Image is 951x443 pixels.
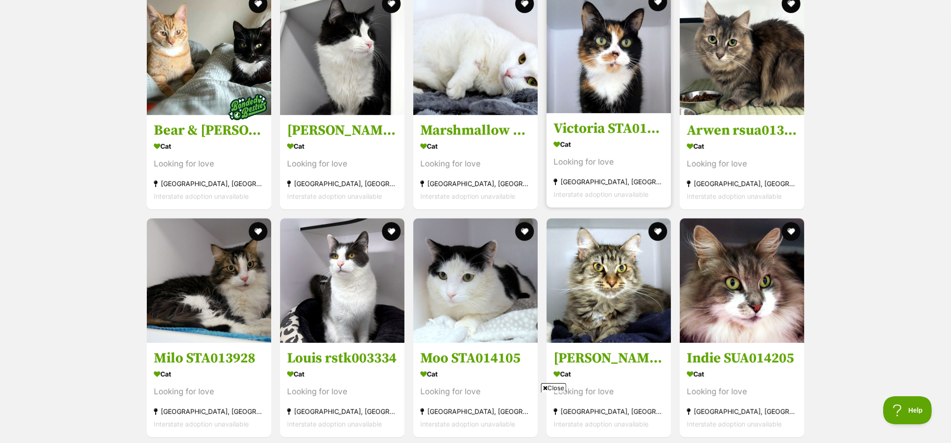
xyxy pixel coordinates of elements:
[224,84,271,131] img: bonded besties
[287,158,397,170] div: Looking for love
[554,349,664,367] h3: [PERSON_NAME] STA013648
[420,139,531,153] div: Cat
[687,122,797,139] h3: Arwen rsua013325
[648,222,667,241] button: favourite
[154,385,264,398] div: Looking for love
[687,158,797,170] div: Looking for love
[680,115,804,210] a: Arwen rsua013325 Cat Looking for love [GEOGRAPHIC_DATA], [GEOGRAPHIC_DATA] Interstate adoption un...
[154,139,264,153] div: Cat
[287,385,397,398] div: Looking for love
[554,138,664,151] div: Cat
[147,342,271,437] a: Milo STA013928 Cat Looking for love [GEOGRAPHIC_DATA], [GEOGRAPHIC_DATA] Interstate adoption unav...
[680,218,804,343] img: Indie SUA014205
[287,139,397,153] div: Cat
[154,177,264,190] div: [GEOGRAPHIC_DATA], [GEOGRAPHIC_DATA]
[554,156,664,168] div: Looking for love
[554,367,664,381] div: Cat
[687,177,797,190] div: [GEOGRAPHIC_DATA], [GEOGRAPHIC_DATA]
[154,405,264,418] div: [GEOGRAPHIC_DATA], [GEOGRAPHIC_DATA]
[154,367,264,381] div: Cat
[249,222,267,241] button: favourite
[515,222,534,241] button: favourite
[687,420,782,428] span: Interstate adoption unavailable
[687,349,797,367] h3: Indie SUA014205
[883,396,932,424] iframe: Help Scout Beacon - Open
[413,342,538,437] a: Moo STA014105 Cat Looking for love [GEOGRAPHIC_DATA], [GEOGRAPHIC_DATA] Interstate adoption unava...
[287,122,397,139] h3: [PERSON_NAME] SUK014246
[147,115,271,210] a: Bear & [PERSON_NAME] Cat Looking for love [GEOGRAPHIC_DATA], [GEOGRAPHIC_DATA] Interstate adoptio...
[147,218,271,343] img: Milo STA013928
[420,385,531,398] div: Looking for love
[554,120,664,138] h3: Victoria STA013946
[420,367,531,381] div: Cat
[547,113,671,208] a: Victoria STA013946 Cat Looking for love [GEOGRAPHIC_DATA], [GEOGRAPHIC_DATA] Interstate adoption ...
[547,218,671,343] img: Rhea STA013648
[382,222,401,241] button: favourite
[287,367,397,381] div: Cat
[154,420,249,428] span: Interstate adoption unavailable
[287,192,382,200] span: Interstate adoption unavailable
[554,175,664,188] div: [GEOGRAPHIC_DATA], [GEOGRAPHIC_DATA]
[287,177,397,190] div: [GEOGRAPHIC_DATA], [GEOGRAPHIC_DATA]
[280,218,404,343] img: Louis rstk003334
[413,115,538,210] a: Marshmallow rsta012950 Cat Looking for love [GEOGRAPHIC_DATA], [GEOGRAPHIC_DATA] Interstate adopt...
[280,115,404,210] a: [PERSON_NAME] SUK014246 Cat Looking for love [GEOGRAPHIC_DATA], [GEOGRAPHIC_DATA] Interstate adop...
[280,342,404,437] a: Louis rstk003334 Cat Looking for love [GEOGRAPHIC_DATA], [GEOGRAPHIC_DATA] Interstate adoption un...
[541,383,566,392] span: Close
[420,192,515,200] span: Interstate adoption unavailable
[420,349,531,367] h3: Moo STA014105
[554,385,664,398] div: Looking for love
[687,367,797,381] div: Cat
[154,158,264,170] div: Looking for love
[420,158,531,170] div: Looking for love
[687,139,797,153] div: Cat
[420,122,531,139] h3: Marshmallow rsta012950
[287,349,397,367] h3: Louis rstk003334
[554,190,648,198] span: Interstate adoption unavailable
[154,192,249,200] span: Interstate adoption unavailable
[249,396,702,438] iframe: Advertisement
[782,222,800,241] button: favourite
[154,122,264,139] h3: Bear & [PERSON_NAME]
[420,177,531,190] div: [GEOGRAPHIC_DATA], [GEOGRAPHIC_DATA]
[687,405,797,418] div: [GEOGRAPHIC_DATA], [GEOGRAPHIC_DATA]
[154,349,264,367] h3: Milo STA013928
[413,218,538,343] img: Moo STA014105
[687,385,797,398] div: Looking for love
[680,342,804,437] a: Indie SUA014205 Cat Looking for love [GEOGRAPHIC_DATA], [GEOGRAPHIC_DATA] Interstate adoption una...
[547,342,671,437] a: [PERSON_NAME] STA013648 Cat Looking for love [GEOGRAPHIC_DATA], [GEOGRAPHIC_DATA] Interstate adop...
[687,192,782,200] span: Interstate adoption unavailable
